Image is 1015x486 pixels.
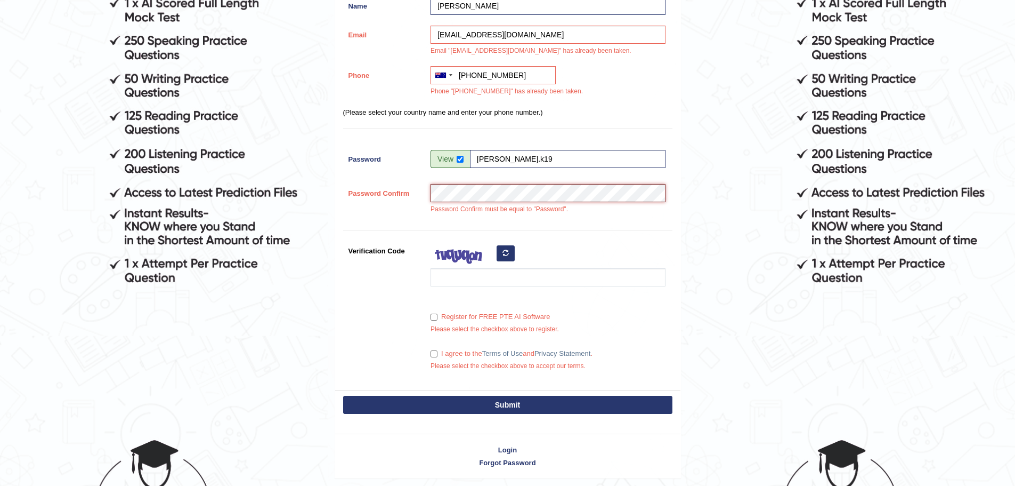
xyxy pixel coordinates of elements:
label: Register for FREE PTE AI Software [431,312,550,322]
label: Password Confirm [343,184,426,198]
label: Password [343,150,426,164]
a: Privacy Statement [534,349,591,357]
a: Forgot Password [335,458,680,468]
a: Terms of Use [482,349,523,357]
label: I agree to the and . [431,348,592,359]
input: +61 412 345 678 [431,66,556,84]
div: Australia: +61 [431,67,456,84]
button: Submit [343,396,672,414]
a: Login [335,445,680,455]
input: Register for FREE PTE AI Software [431,314,437,321]
label: Verification Code [343,242,426,256]
input: Show/Hide Password [457,156,464,163]
label: Email [343,26,426,40]
input: I agree to theTerms of UseandPrivacy Statement. [431,350,437,357]
label: Phone [343,66,426,81]
p: (Please select your country name and enter your phone number.) [343,107,672,117]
